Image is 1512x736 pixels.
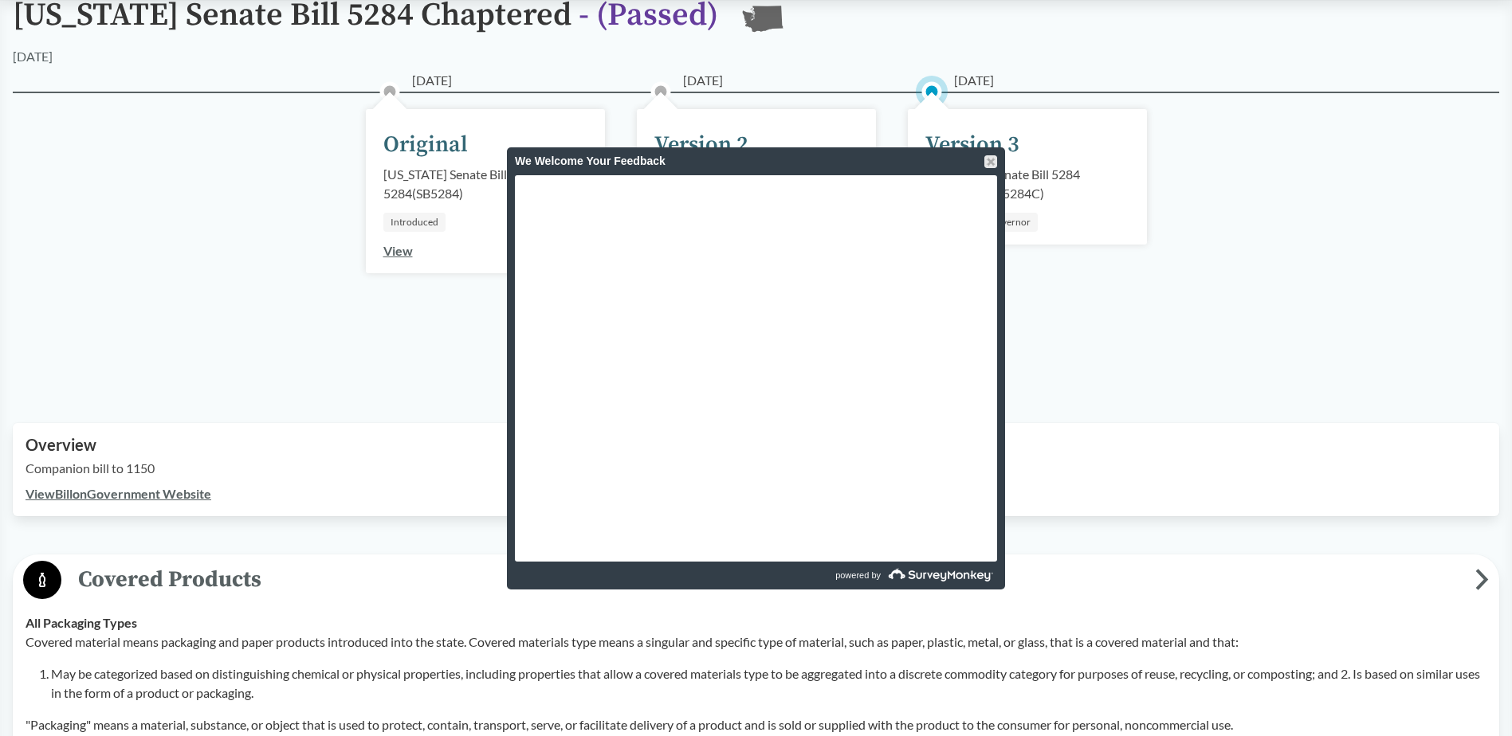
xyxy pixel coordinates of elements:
span: [DATE] [412,71,452,90]
strong: All Packaging Types [26,615,137,630]
li: May be categorized based on distinguishing chemical or physical properties, including properties ... [51,664,1486,703]
div: We Welcome Your Feedback [515,147,997,175]
h2: Overview [26,436,1486,454]
div: [US_STATE] Senate Bill 5284 ( SB5284 ) [383,165,587,203]
div: [DATE] [13,47,53,66]
a: powered by [758,562,997,589]
a: View [383,243,413,258]
span: powered by [835,562,881,589]
div: Original [383,128,468,162]
span: [DATE] [683,71,723,90]
div: Version 2 [654,128,748,162]
div: Introduced [383,213,446,232]
span: Covered Products [61,562,1475,597]
button: Covered Products [18,560,1494,601]
p: Companion bill to 1150 [26,459,1486,478]
div: [US_STATE] Senate Bill 5284 Chaptered ( SB5284C ) [925,165,1129,203]
p: Covered material means packaging and paper products introduced into the state. Covered materials ... [26,632,1486,652]
p: "Packaging" means a material, substance, or object that is used to protect, contain, transport, s... [26,715,1486,734]
div: Version 3 [925,128,1019,162]
span: [DATE] [954,71,994,90]
a: ViewBillonGovernment Website [26,486,211,501]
